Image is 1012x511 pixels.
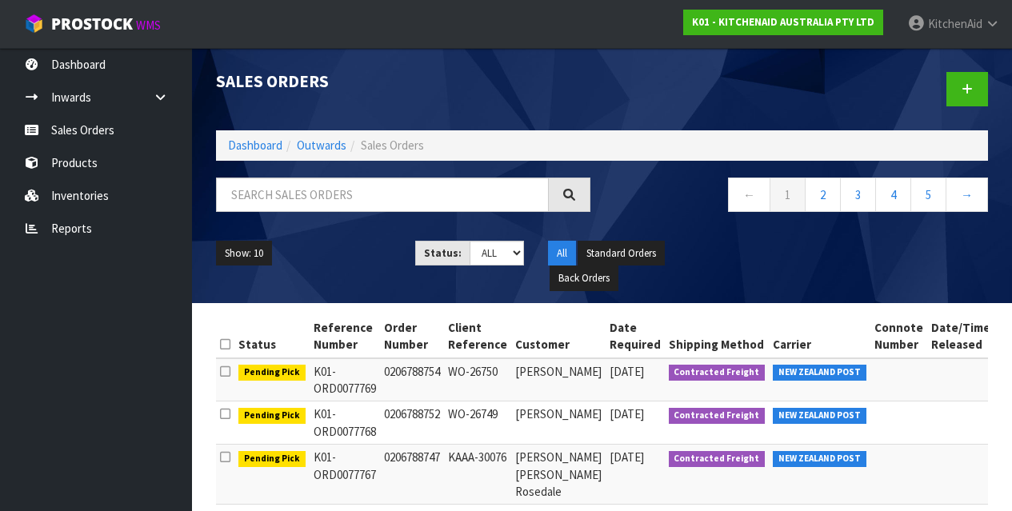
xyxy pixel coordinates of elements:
[805,178,841,212] a: 2
[550,265,618,291] button: Back Orders
[728,178,770,212] a: ←
[511,358,606,401] td: [PERSON_NAME]
[927,315,994,358] th: Date/Time Released
[238,451,306,467] span: Pending Pick
[840,178,876,212] a: 3
[361,138,424,153] span: Sales Orders
[773,365,866,381] span: NEW ZEALAND POST
[24,14,44,34] img: cube-alt.png
[228,138,282,153] a: Dashboard
[610,406,644,421] span: [DATE]
[51,14,133,34] span: ProStock
[444,401,511,445] td: WO-26749
[946,178,988,212] a: →
[610,449,644,465] span: [DATE]
[669,365,766,381] span: Contracted Freight
[216,72,590,90] h1: Sales Orders
[773,451,866,467] span: NEW ZEALAND POST
[578,241,665,266] button: Standard Orders
[614,178,989,217] nav: Page navigation
[238,408,306,424] span: Pending Pick
[511,401,606,445] td: [PERSON_NAME]
[769,315,870,358] th: Carrier
[136,18,161,33] small: WMS
[297,138,346,153] a: Outwards
[606,315,665,358] th: Date Required
[310,315,380,358] th: Reference Number
[444,315,511,358] th: Client Reference
[669,451,766,467] span: Contracted Freight
[692,15,874,29] strong: K01 - KITCHENAID AUSTRALIA PTY LTD
[310,401,380,445] td: K01-ORD0077768
[511,315,606,358] th: Customer
[870,315,927,358] th: Connote Number
[910,178,946,212] a: 5
[380,315,444,358] th: Order Number
[928,16,982,31] span: KitchenAid
[234,315,310,358] th: Status
[444,445,511,505] td: KAAA-30076
[511,445,606,505] td: [PERSON_NAME] [PERSON_NAME] Rosedale
[380,445,444,505] td: 0206788747
[444,358,511,401] td: WO-26750
[665,315,770,358] th: Shipping Method
[610,364,644,379] span: [DATE]
[238,365,306,381] span: Pending Pick
[310,445,380,505] td: K01-ORD0077767
[773,408,866,424] span: NEW ZEALAND POST
[424,246,462,260] strong: Status:
[669,408,766,424] span: Contracted Freight
[875,178,911,212] a: 4
[380,358,444,401] td: 0206788754
[310,358,380,401] td: K01-ORD0077769
[216,178,549,212] input: Search sales orders
[770,178,806,212] a: 1
[216,241,272,266] button: Show: 10
[380,401,444,445] td: 0206788752
[548,241,576,266] button: All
